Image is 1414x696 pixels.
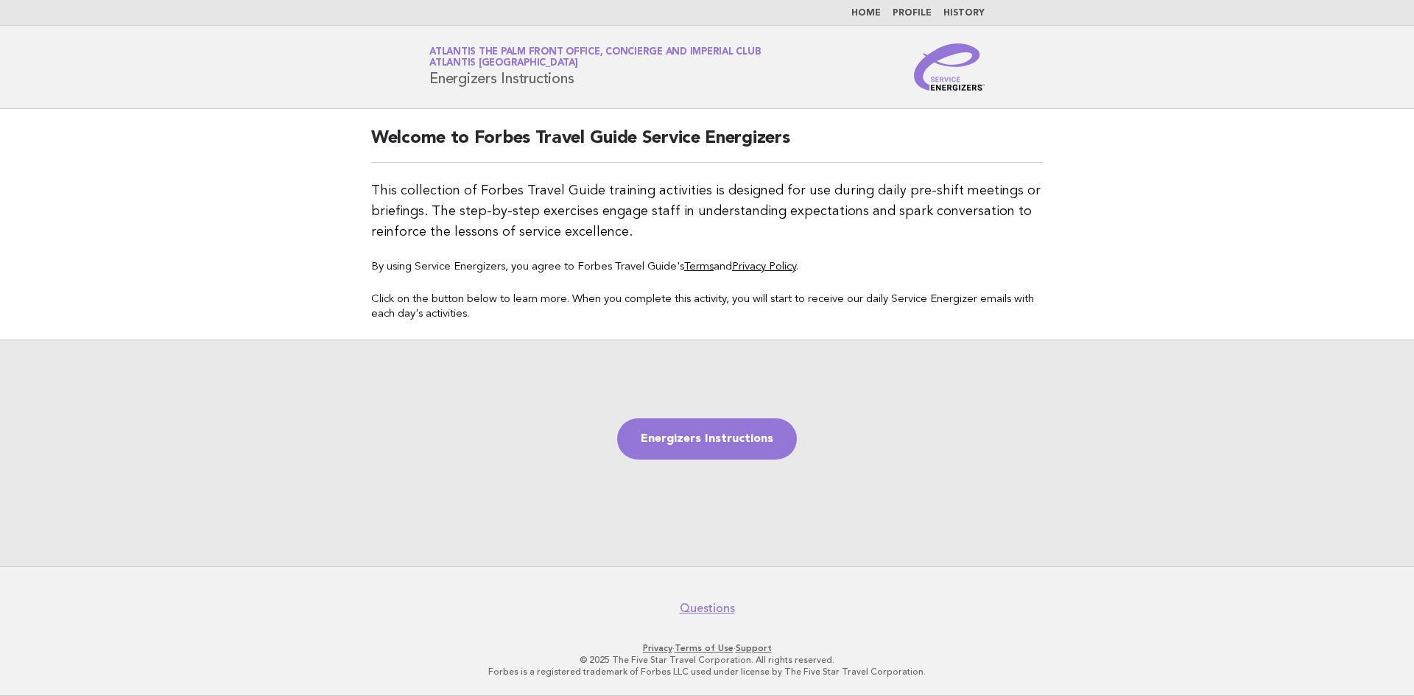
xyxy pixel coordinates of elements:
[371,127,1043,163] h2: Welcome to Forbes Travel Guide Service Energizers
[851,9,881,18] a: Home
[684,261,714,273] a: Terms
[371,180,1043,242] p: This collection of Forbes Travel Guide training activities is designed for use during daily pre-s...
[736,643,772,653] a: Support
[893,9,932,18] a: Profile
[256,666,1158,678] p: Forbes is a registered trademark of Forbes LLC used under license by The Five Star Travel Corpora...
[429,48,761,86] h1: Energizers Instructions
[256,654,1158,666] p: © 2025 The Five Star Travel Corporation. All rights reserved.
[680,601,735,616] a: Questions
[643,643,672,653] a: Privacy
[429,47,761,68] a: Atlantis The Palm Front Office, Concierge and Imperial ClubAtlantis [GEOGRAPHIC_DATA]
[429,59,578,68] span: Atlantis [GEOGRAPHIC_DATA]
[256,642,1158,654] p: · ·
[675,643,734,653] a: Terms of Use
[943,9,985,18] a: History
[914,43,985,91] img: Service Energizers
[732,261,796,273] a: Privacy Policy
[617,418,797,460] a: Energizers Instructions
[371,260,1043,275] p: By using Service Energizers, you agree to Forbes Travel Guide's and .
[371,292,1043,322] p: Click on the button below to learn more. When you complete this activity, you will start to recei...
